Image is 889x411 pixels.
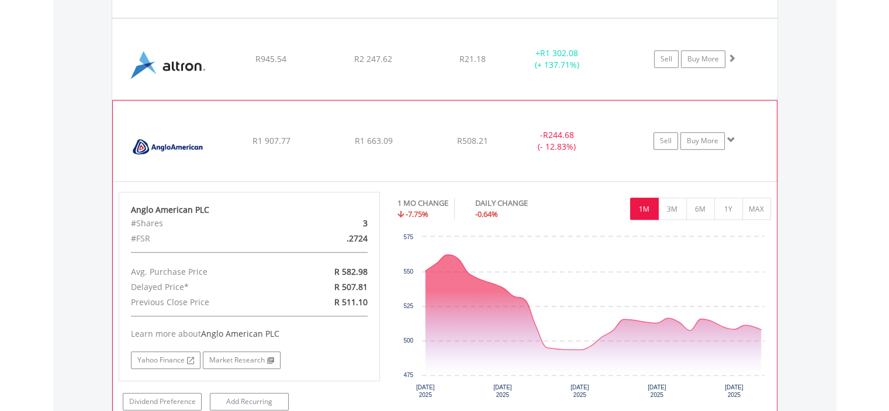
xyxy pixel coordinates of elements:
[252,135,290,146] span: R1 907.77
[334,281,368,292] span: R 507.81
[255,53,286,64] span: R945.54
[570,384,589,398] text: [DATE] 2025
[292,216,376,231] div: 3
[118,33,219,96] img: EQU.ZA.AEL.png
[354,53,392,64] span: R2 247.62
[403,303,413,309] text: 525
[122,216,292,231] div: #Shares
[493,384,512,398] text: [DATE] 2025
[131,351,200,369] a: Yahoo Finance
[210,393,289,410] a: Add Recurring
[122,264,292,279] div: Avg. Purchase Price
[131,328,368,340] div: Learn more about
[201,328,279,339] span: Anglo American PLC
[513,47,601,71] div: + (+ 137.71%)
[725,384,743,398] text: [DATE] 2025
[648,384,666,398] text: [DATE] 2025
[403,372,413,378] text: 475
[475,198,569,209] div: DAILY CHANGE
[123,393,202,410] a: Dividend Preference
[654,50,679,68] a: Sell
[122,279,292,295] div: Delayed Price*
[119,115,219,178] img: EQU.ZA.AGL.png
[542,129,573,140] span: R244.68
[742,198,771,220] button: MAX
[397,198,448,209] div: 1 MO CHANGE
[131,204,368,216] div: Anglo American PLC
[122,231,292,246] div: #FSR
[334,296,368,308] span: R 511.10
[397,231,770,406] svg: Interactive chart
[475,209,498,219] span: -0.64%
[540,47,578,58] span: R1 302.08
[630,198,659,220] button: 1M
[403,234,413,240] text: 575
[653,132,678,150] a: Sell
[681,50,725,68] a: Buy More
[122,295,292,310] div: Previous Close Price
[513,129,600,153] div: - (- 12.83%)
[459,53,486,64] span: R21.18
[686,198,715,220] button: 6M
[354,135,392,146] span: R1 663.09
[334,266,368,277] span: R 582.98
[416,384,435,398] text: [DATE] 2025
[406,209,428,219] span: -7.75%
[403,268,413,275] text: 550
[403,337,413,344] text: 500
[680,132,725,150] a: Buy More
[457,135,488,146] span: R508.21
[714,198,743,220] button: 1Y
[203,351,281,369] a: Market Research
[658,198,687,220] button: 3M
[397,231,771,406] div: Chart. Highcharts interactive chart.
[292,231,376,246] div: .2724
